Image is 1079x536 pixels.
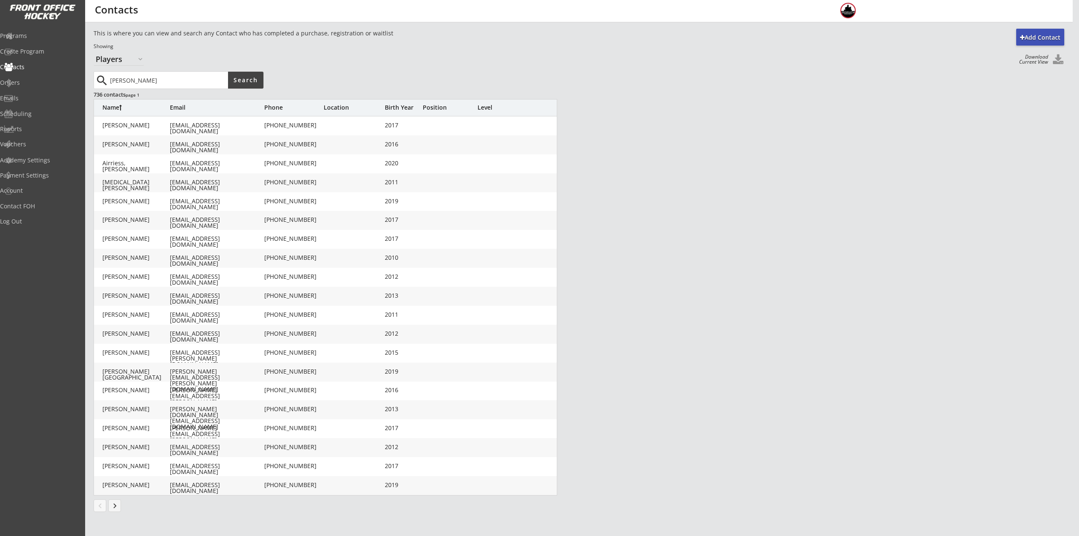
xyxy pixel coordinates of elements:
div: 2016 [385,387,419,393]
div: [PERSON_NAME] [102,444,170,450]
div: [EMAIL_ADDRESS][DOMAIN_NAME] [170,482,263,494]
div: 2017 [385,217,419,223]
div: [PERSON_NAME][EMAIL_ADDRESS][PERSON_NAME][DOMAIN_NAME] [170,425,263,449]
div: [PHONE_NUMBER] [264,274,323,280]
div: [PHONE_NUMBER] [264,369,323,374]
div: [EMAIL_ADDRESS][DOMAIN_NAME] [170,255,263,267]
div: 2013 [385,406,419,412]
div: Add Contact [1016,33,1064,42]
div: [PHONE_NUMBER] [264,312,323,318]
div: [PHONE_NUMBER] [264,406,323,412]
div: [PHONE_NUMBER] [264,387,323,393]
div: [EMAIL_ADDRESS][PERSON_NAME][DOMAIN_NAME] [170,350,263,367]
div: [PERSON_NAME] [102,198,170,204]
div: 2010 [385,255,419,261]
div: [PERSON_NAME] [102,463,170,469]
div: [EMAIL_ADDRESS][DOMAIN_NAME] [170,444,263,456]
button: chevron_left [94,499,106,512]
div: [PHONE_NUMBER] [264,160,323,166]
div: [PERSON_NAME][GEOGRAPHIC_DATA] [102,369,170,380]
div: 2019 [385,369,419,374]
div: Position [423,105,473,110]
div: [PHONE_NUMBER] [264,141,323,147]
div: [PERSON_NAME] [102,141,170,147]
div: 2017 [385,425,419,431]
div: [PERSON_NAME][EMAIL_ADDRESS][PERSON_NAME][DOMAIN_NAME] [170,369,263,392]
div: Location [324,105,383,110]
div: 2011 [385,312,419,318]
div: [EMAIL_ADDRESS][DOMAIN_NAME] [170,179,263,191]
div: [EMAIL_ADDRESS][DOMAIN_NAME] [170,331,263,342]
div: Birth Year [385,105,419,110]
div: [PERSON_NAME] [102,217,170,223]
div: [EMAIL_ADDRESS][DOMAIN_NAME] [170,160,263,172]
div: 2019 [385,482,419,488]
div: [EMAIL_ADDRESS][DOMAIN_NAME] [170,463,263,475]
div: Name [102,105,170,110]
div: [PHONE_NUMBER] [264,331,323,337]
div: [PHONE_NUMBER] [264,482,323,488]
div: 736 contacts [94,91,263,98]
div: [PHONE_NUMBER] [264,122,323,128]
div: [EMAIL_ADDRESS][DOMAIN_NAME] [170,293,263,304]
div: Showing [94,43,448,50]
button: search [95,74,109,87]
div: [EMAIL_ADDRESS][DOMAIN_NAME] [170,141,263,153]
div: [PERSON_NAME][EMAIL_ADDRESS][PERSON_NAME][DOMAIN_NAME] [170,387,263,411]
div: Email [170,105,263,110]
div: [PERSON_NAME][DOMAIN_NAME][EMAIL_ADDRESS][DOMAIN_NAME] [170,406,263,430]
div: 2013 [385,293,419,299]
div: 2012 [385,444,419,450]
div: [PHONE_NUMBER] [264,255,323,261]
button: keyboard_arrow_right [108,499,121,512]
div: [PERSON_NAME] [102,331,170,337]
div: [PHONE_NUMBER] [264,444,323,450]
div: [EMAIL_ADDRESS][DOMAIN_NAME] [170,236,263,248]
div: This is where you can view and search any Contact who has completed a purchase, registration or w... [94,29,448,38]
div: [EMAIL_ADDRESS][DOMAIN_NAME] [170,217,263,229]
div: [EMAIL_ADDRESS][DOMAIN_NAME] [170,198,263,210]
div: [PHONE_NUMBER] [264,198,323,204]
div: [PERSON_NAME] [102,255,170,261]
div: Level [478,105,528,110]
div: 2015 [385,350,419,356]
div: [PERSON_NAME] [102,293,170,299]
div: 2017 [385,122,419,128]
div: Phone [264,105,323,110]
div: [EMAIL_ADDRESS][DOMAIN_NAME] [170,122,263,134]
div: [PERSON_NAME] [102,406,170,412]
div: [PERSON_NAME] [102,425,170,431]
div: 2011 [385,179,419,185]
div: 2019 [385,198,419,204]
div: [PERSON_NAME] [102,236,170,242]
div: Airriess, [PERSON_NAME] [102,160,170,172]
button: Search [228,72,263,89]
div: [PERSON_NAME] [102,312,170,318]
div: 2016 [385,141,419,147]
font: page 1 [126,92,140,98]
div: 2017 [385,236,419,242]
div: [PERSON_NAME] [102,350,170,356]
div: [PHONE_NUMBER] [264,236,323,242]
button: Click to download all Contacts. Your browser settings may try to block it, check your security se... [1052,54,1064,66]
div: [PERSON_NAME] [102,122,170,128]
div: [PHONE_NUMBER] [264,463,323,469]
div: Download Current View [1015,54,1048,65]
div: 2017 [385,463,419,469]
div: [PERSON_NAME] [102,387,170,393]
div: 2020 [385,160,419,166]
div: [PHONE_NUMBER] [264,425,323,431]
div: 2012 [385,331,419,337]
div: [PERSON_NAME] [102,482,170,488]
div: [MEDICAL_DATA][PERSON_NAME] [102,179,170,191]
div: [PHONE_NUMBER] [264,217,323,223]
div: [PHONE_NUMBER] [264,179,323,185]
div: [PHONE_NUMBER] [264,293,323,299]
div: [PERSON_NAME] [102,274,170,280]
div: [EMAIL_ADDRESS][DOMAIN_NAME] [170,274,263,286]
div: 2012 [385,274,419,280]
div: [PHONE_NUMBER] [264,350,323,356]
div: [EMAIL_ADDRESS][DOMAIN_NAME] [170,312,263,323]
input: Type here... [108,72,228,89]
